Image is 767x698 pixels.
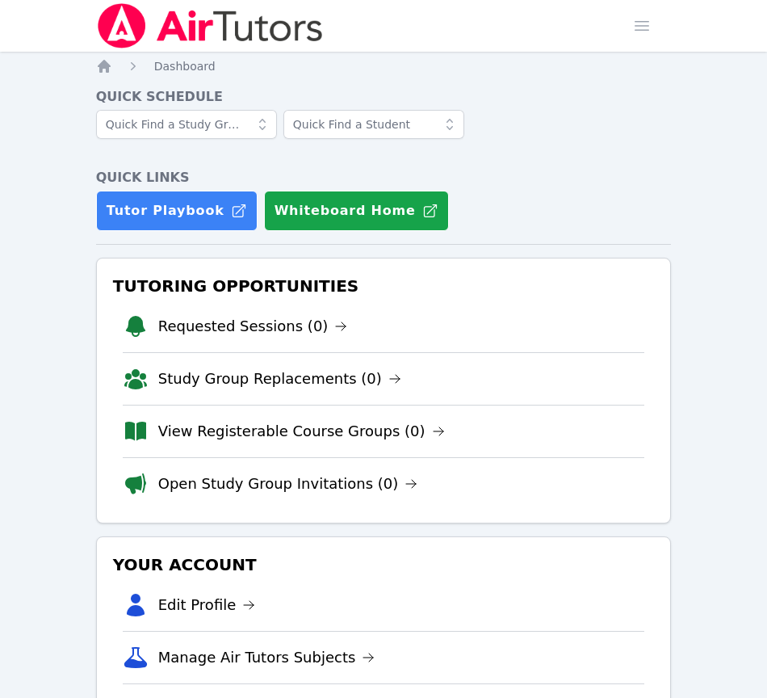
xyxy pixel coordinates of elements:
[110,271,658,301] h3: Tutoring Opportunities
[158,368,401,390] a: Study Group Replacements (0)
[96,87,672,107] h4: Quick Schedule
[283,110,464,139] input: Quick Find a Student
[158,473,418,495] a: Open Study Group Invitations (0)
[96,58,672,74] nav: Breadcrumb
[96,191,258,231] a: Tutor Playbook
[158,646,375,669] a: Manage Air Tutors Subjects
[96,3,325,48] img: Air Tutors
[158,315,348,338] a: Requested Sessions (0)
[96,168,672,187] h4: Quick Links
[158,420,445,443] a: View Registerable Course Groups (0)
[154,60,216,73] span: Dashboard
[264,191,449,231] button: Whiteboard Home
[96,110,277,139] input: Quick Find a Study Group
[154,58,216,74] a: Dashboard
[110,550,658,579] h3: Your Account
[158,594,256,616] a: Edit Profile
